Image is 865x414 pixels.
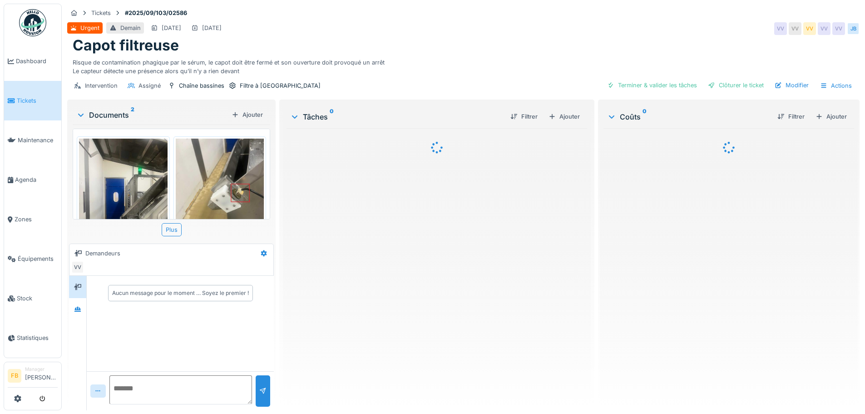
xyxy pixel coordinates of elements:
div: Intervention [85,81,118,90]
a: Maintenance [4,120,61,160]
strong: #2025/09/103/02586 [121,9,191,17]
div: VV [71,261,84,274]
img: Badge_color-CXgf-gQk.svg [19,9,46,36]
a: Stock [4,279,61,318]
div: Demandeurs [85,249,120,258]
span: Dashboard [16,57,58,65]
sup: 2 [131,110,134,120]
a: Statistiques [4,318,61,358]
div: Tickets [91,9,111,17]
div: VV [818,22,830,35]
li: [PERSON_NAME] [25,366,58,385]
sup: 0 [643,111,647,122]
span: Équipements [18,254,58,263]
a: Zones [4,200,61,239]
div: Filtrer [507,110,541,123]
img: z67g6mrm7bmdg1e7am54nv5qiey3 [79,139,168,256]
div: [DATE] [202,24,222,32]
div: Filtrer [774,110,808,123]
div: Assigné [138,81,161,90]
div: VV [789,22,801,35]
div: Chaîne bassines [179,81,224,90]
h1: Capot filtreuse [73,37,179,54]
div: Plus [162,223,182,236]
li: FB [8,369,21,383]
a: Tickets [4,81,61,120]
span: Tickets [17,96,58,105]
div: Urgent [80,24,99,32]
div: Aucun message pour le moment … Soyez le premier ! [112,289,249,297]
div: VV [803,22,816,35]
div: Clôturer le ticket [704,79,767,91]
div: Demain [120,24,141,32]
a: Équipements [4,239,61,279]
div: Modifier [771,79,812,91]
div: [DATE] [162,24,181,32]
div: Ajouter [228,109,267,121]
div: Tâches [290,111,503,122]
div: Manager [25,366,58,373]
div: VV [774,22,787,35]
div: Risque de contamination phagique par le sérum, le capot doit être fermé et son ouverture doit pro... [73,55,854,75]
div: VV [832,22,845,35]
span: Maintenance [18,136,58,145]
a: FB Manager[PERSON_NAME] [8,366,58,388]
div: Ajouter [545,110,583,123]
span: Zones [15,215,58,224]
span: Agenda [15,175,58,184]
div: JB [847,22,860,35]
span: Statistiques [17,334,58,342]
div: Terminer & valider les tâches [603,79,701,91]
div: Documents [76,110,228,120]
span: Stock [17,294,58,303]
sup: 0 [330,111,334,122]
div: Actions [816,79,856,92]
img: c4ku78t43910987n6rm1qkgdb7q4 [176,139,264,256]
div: Filtre à [GEOGRAPHIC_DATA] [240,81,321,90]
div: Ajouter [812,110,850,123]
a: Agenda [4,160,61,200]
a: Dashboard [4,41,61,81]
div: Coûts [607,111,770,122]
